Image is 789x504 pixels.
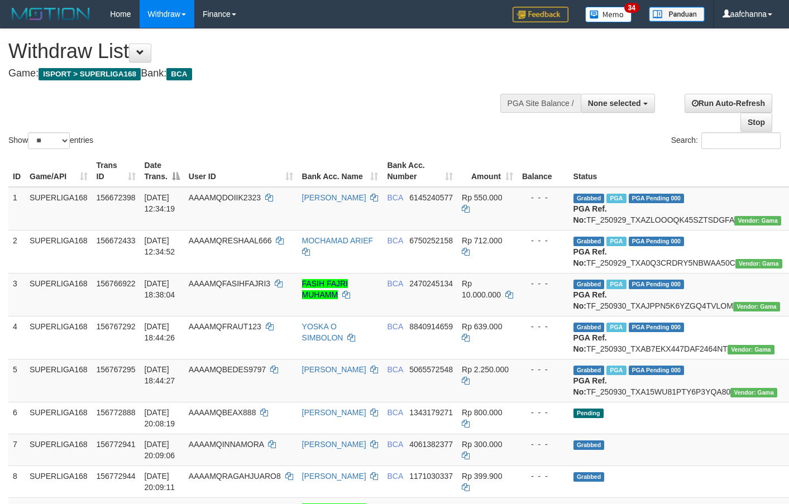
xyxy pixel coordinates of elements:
th: Bank Acc. Name: activate to sort column ascending [298,155,383,187]
button: None selected [581,94,655,113]
span: Vendor URL: https://trx31.1velocity.biz [734,216,781,225]
td: TF_250930_TXAB7EKX447DAF2464NT [569,316,787,359]
span: ISPORT > SUPERLIGA168 [39,68,141,80]
input: Search: [701,132,781,149]
span: 156772888 [97,408,136,417]
b: PGA Ref. No: [573,247,607,267]
a: [PERSON_NAME] [302,472,366,481]
span: Rp 800.000 [462,408,502,417]
span: Grabbed [573,323,605,332]
td: SUPERLIGA168 [25,230,92,273]
div: - - - [522,407,565,418]
span: Marked by aafsoycanthlai [606,237,626,246]
span: Vendor URL: https://trx31.1velocity.biz [728,345,774,354]
span: AAAAMQBEDES9797 [189,365,266,374]
td: 5 [8,359,25,402]
b: PGA Ref. No: [573,204,607,224]
span: Copy 5065572548 to clipboard [409,365,453,374]
span: [DATE] 20:09:06 [145,440,175,460]
td: TF_250929_TXA0Q3CRDRY5NBWAA50C [569,230,787,273]
span: Vendor URL: https://trx31.1velocity.biz [733,302,780,311]
td: TF_250930_TXA15WU81PTY6P3YQA80 [569,359,787,402]
th: Bank Acc. Number: activate to sort column ascending [382,155,457,187]
span: BCA [387,408,403,417]
span: 156772941 [97,440,136,449]
span: Copy 8840914659 to clipboard [409,322,453,331]
td: SUPERLIGA168 [25,465,92,497]
span: Grabbed [573,366,605,375]
span: BCA [387,236,403,245]
a: Run Auto-Refresh [685,94,772,113]
span: Marked by aafsoycanthlai [606,323,626,332]
span: PGA Pending [629,366,685,375]
span: Rp 712.000 [462,236,502,245]
select: Showentries [28,132,70,149]
div: PGA Site Balance / [500,94,581,113]
span: AAAAMQRAGAHJUARO8 [189,472,281,481]
span: Copy 6750252158 to clipboard [409,236,453,245]
td: 8 [8,465,25,497]
span: Grabbed [573,194,605,203]
span: BCA [387,322,403,331]
span: PGA Pending [629,237,685,246]
td: SUPERLIGA168 [25,273,92,316]
span: BCA [387,193,403,202]
td: 7 [8,434,25,465]
span: [DATE] 18:44:27 [145,365,175,385]
a: [PERSON_NAME] [302,193,366,202]
span: [DATE] 20:09:11 [145,472,175,492]
th: Status [569,155,787,187]
span: Rp 2.250.000 [462,365,509,374]
th: User ID: activate to sort column ascending [184,155,298,187]
label: Show entries [8,132,93,149]
td: 6 [8,402,25,434]
span: Rp 10.000.000 [462,279,501,299]
span: BCA [387,440,403,449]
span: None selected [588,99,641,108]
img: MOTION_logo.png [8,6,93,22]
th: Trans ID: activate to sort column ascending [92,155,140,187]
b: PGA Ref. No: [573,376,607,396]
span: Rp 399.900 [462,472,502,481]
span: Grabbed [573,472,605,482]
span: Copy 4061382377 to clipboard [409,440,453,449]
span: AAAAMQRESHAAL666 [189,236,272,245]
div: - - - [522,471,565,482]
div: - - - [522,439,565,450]
th: Game/API: activate to sort column ascending [25,155,92,187]
span: AAAAMQFASIHFAJRI3 [189,279,270,288]
span: 156766922 [97,279,136,288]
span: Copy 1171030337 to clipboard [409,472,453,481]
span: Grabbed [573,237,605,246]
span: Rp 550.000 [462,193,502,202]
span: Vendor URL: https://trx31.1velocity.biz [735,259,782,268]
span: Copy 2470245134 to clipboard [409,279,453,288]
b: PGA Ref. No: [573,290,607,310]
a: MOCHAMAD ARIEF [302,236,374,245]
span: Rp 639.000 [462,322,502,331]
h4: Game: Bank: [8,68,515,79]
span: AAAAMQFRAUT123 [189,322,261,331]
span: 156772944 [97,472,136,481]
span: AAAAMQINNAMORA [189,440,264,449]
span: [DATE] 18:38:04 [145,279,175,299]
span: [DATE] 12:34:19 [145,193,175,213]
span: 156767292 [97,322,136,331]
td: TF_250930_TXAJPPN5K6YZGQ4TVLOM [569,273,787,316]
td: 4 [8,316,25,359]
span: BCA [387,365,403,374]
div: - - - [522,321,565,332]
td: SUPERLIGA168 [25,402,92,434]
a: Stop [740,113,772,132]
a: [PERSON_NAME] [302,440,366,449]
td: 3 [8,273,25,316]
span: Grabbed [573,440,605,450]
span: Copy 6145240577 to clipboard [409,193,453,202]
span: PGA Pending [629,194,685,203]
span: 156672433 [97,236,136,245]
span: Marked by aafsoumeymey [606,280,626,289]
span: Grabbed [573,280,605,289]
span: Rp 300.000 [462,440,502,449]
span: BCA [387,279,403,288]
span: [DATE] 18:44:26 [145,322,175,342]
